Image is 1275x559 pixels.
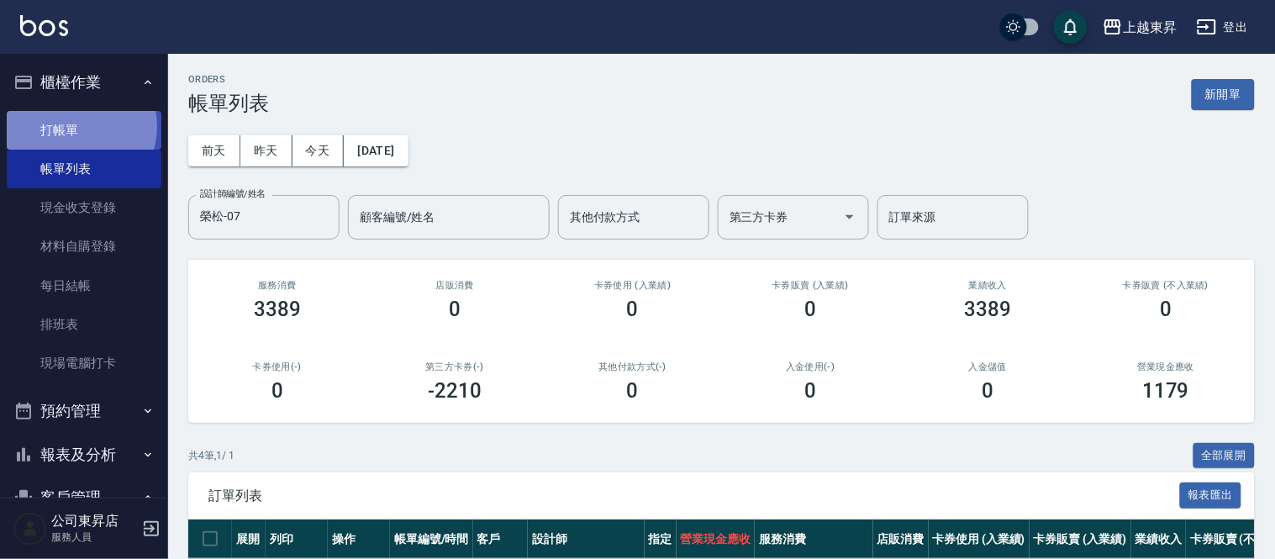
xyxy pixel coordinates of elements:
h2: 其他付款方式(-) [564,361,702,372]
p: 共 4 筆, 1 / 1 [188,448,234,463]
h2: 卡券販賣 (入業績) [742,280,880,291]
th: 店販消費 [873,519,929,559]
span: 訂單列表 [208,488,1180,504]
th: 指定 [645,519,677,559]
h3: 0 [271,379,283,403]
h2: 店販消費 [387,280,524,291]
button: [DATE] [344,135,408,166]
button: 報表匯出 [1180,483,1242,509]
h2: 入金使用(-) [742,361,880,372]
h5: 公司東昇店 [51,513,137,530]
h2: ORDERS [188,74,269,85]
button: 前天 [188,135,240,166]
label: 設計師編號/姓名 [200,187,266,200]
h3: 0 [983,379,994,403]
th: 操作 [328,519,390,559]
img: Person [13,512,47,546]
h2: 業績收入 [919,280,1057,291]
h3: 0 [627,379,639,403]
h3: 0 [804,298,816,321]
h3: 1179 [1142,379,1189,403]
h3: 0 [804,379,816,403]
h2: 入金儲值 [919,361,1057,372]
button: 全部展開 [1193,443,1256,469]
a: 現金收支登錄 [7,188,161,227]
div: 上越東昇 [1123,17,1177,38]
th: 帳單編號/時間 [390,519,473,559]
a: 現場電腦打卡 [7,344,161,382]
button: 登出 [1190,12,1255,43]
h3: 帳單列表 [188,92,269,115]
button: 上越東昇 [1096,10,1183,45]
a: 材料自購登錄 [7,227,161,266]
h3: 3389 [965,298,1012,321]
th: 展開 [232,519,266,559]
h3: -2210 [428,379,482,403]
button: Open [836,203,863,230]
a: 排班表 [7,305,161,344]
th: 營業現金應收 [677,519,756,559]
button: 昨天 [240,135,292,166]
a: 新開單 [1192,86,1255,102]
button: 報表及分析 [7,433,161,477]
p: 服務人員 [51,530,137,545]
button: 櫃檯作業 [7,61,161,104]
th: 設計師 [528,519,644,559]
th: 客戶 [473,519,529,559]
button: 預約管理 [7,389,161,433]
th: 業績收入 [1131,519,1187,559]
button: 客戶管理 [7,476,161,519]
th: 服務消費 [755,519,872,559]
h3: 0 [449,298,461,321]
a: 報表匯出 [1180,487,1242,503]
img: Logo [20,15,68,36]
button: 新開單 [1192,79,1255,110]
th: 卡券使用 (入業績) [929,519,1030,559]
th: 卡券販賣 (入業績) [1030,519,1131,559]
h2: 卡券使用(-) [208,361,346,372]
h2: 第三方卡券(-) [387,361,524,372]
h3: 0 [627,298,639,321]
a: 打帳單 [7,111,161,150]
a: 每日結帳 [7,266,161,305]
h3: 3389 [254,298,301,321]
button: 今天 [292,135,345,166]
h3: 服務消費 [208,280,346,291]
a: 帳單列表 [7,150,161,188]
h2: 卡券販賣 (不入業績) [1098,280,1235,291]
h2: 卡券使用 (入業績) [564,280,702,291]
button: save [1054,10,1088,44]
th: 列印 [266,519,328,559]
h2: 營業現金應收 [1098,361,1235,372]
h3: 0 [1160,298,1172,321]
